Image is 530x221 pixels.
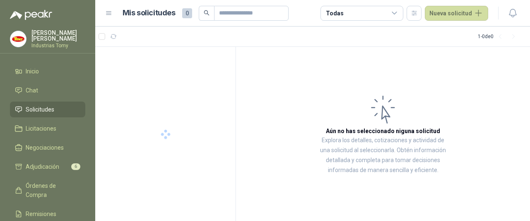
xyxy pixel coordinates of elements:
[10,31,26,47] img: Company Logo
[10,83,85,98] a: Chat
[71,163,80,170] span: 6
[26,181,77,199] span: Órdenes de Compra
[478,30,520,43] div: 1 - 0 de 0
[425,6,488,21] button: Nueva solicitud
[326,126,440,136] h3: Aún no has seleccionado niguna solicitud
[26,124,56,133] span: Licitaciones
[26,67,39,76] span: Inicio
[26,162,59,171] span: Adjudicación
[10,10,52,20] img: Logo peakr
[182,8,192,18] span: 0
[319,136,447,175] p: Explora los detalles, cotizaciones y actividad de una solicitud al seleccionarla. Obtén informaci...
[31,43,85,48] p: Industrias Tomy
[26,209,56,219] span: Remisiones
[326,9,343,18] div: Todas
[204,10,210,16] span: search
[10,102,85,117] a: Solicitudes
[31,30,85,41] p: [PERSON_NAME] [PERSON_NAME]
[26,143,64,152] span: Negociaciones
[10,140,85,155] a: Negociaciones
[10,159,85,175] a: Adjudicación6
[10,63,85,79] a: Inicio
[10,178,85,203] a: Órdenes de Compra
[26,105,54,114] span: Solicitudes
[26,86,38,95] span: Chat
[123,7,176,19] h1: Mis solicitudes
[10,121,85,136] a: Licitaciones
